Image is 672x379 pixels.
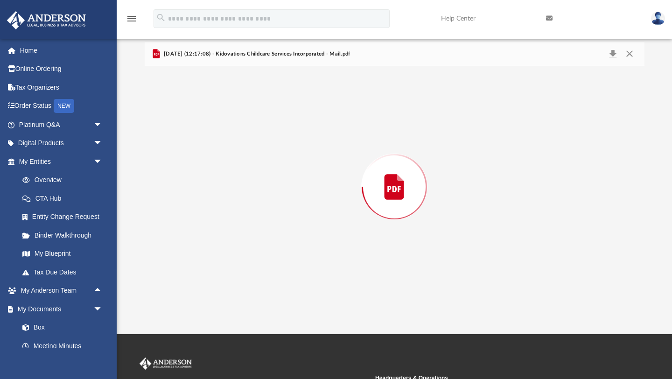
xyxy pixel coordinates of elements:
a: Tax Due Dates [13,263,117,281]
a: My Documentsarrow_drop_down [7,300,112,318]
a: Platinum Q&Aarrow_drop_down [7,115,117,134]
span: arrow_drop_down [93,134,112,153]
a: Home [7,41,117,60]
a: Box [13,318,107,337]
a: Overview [13,171,117,189]
a: My Entitiesarrow_drop_down [7,152,117,171]
a: My Anderson Teamarrow_drop_up [7,281,112,300]
i: menu [126,13,137,24]
i: search [156,13,166,23]
button: Download [605,48,622,61]
img: User Pic [651,12,665,25]
button: Close [621,48,638,61]
a: Meeting Minutes [13,337,112,355]
a: Online Ordering [7,60,117,78]
a: Tax Organizers [7,78,117,97]
a: Digital Productsarrow_drop_down [7,134,117,153]
span: [DATE] (12:17:08) - Kidovations Childcare Services Incorporated - Mail.pdf [162,50,350,58]
a: Order StatusNEW [7,97,117,116]
a: Binder Walkthrough [13,226,117,245]
img: Anderson Advisors Platinum Portal [4,11,89,29]
a: menu [126,18,137,24]
img: Anderson Advisors Platinum Portal [138,358,194,370]
div: Preview [145,42,644,308]
span: arrow_drop_down [93,300,112,319]
a: Entity Change Request [13,208,117,226]
span: arrow_drop_down [93,115,112,134]
span: arrow_drop_up [93,281,112,301]
span: arrow_drop_down [93,152,112,171]
a: My Blueprint [13,245,112,263]
a: CTA Hub [13,189,117,208]
div: NEW [54,99,74,113]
